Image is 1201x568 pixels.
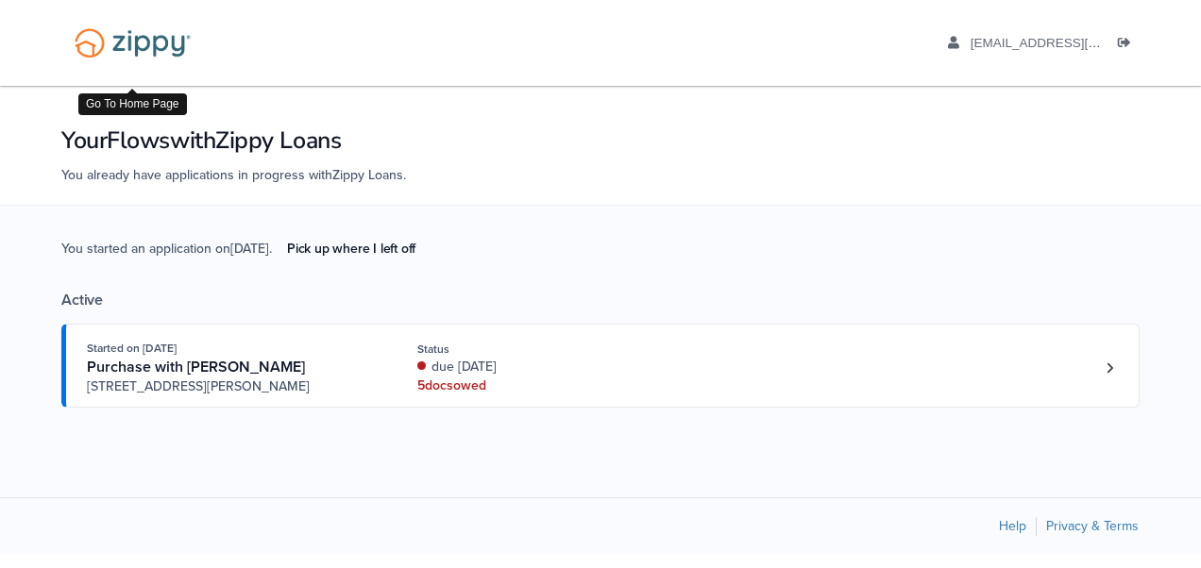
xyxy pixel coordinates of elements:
[87,358,305,376] span: Purchase with [PERSON_NAME]
[971,36,1187,50] span: jacquelinemichelle@myyahoo.com
[87,377,375,396] span: [STREET_ADDRESS][PERSON_NAME]
[1118,36,1139,55] a: Log out
[61,167,406,183] span: You already have applications in progress with Zippy Loans .
[61,291,1140,309] div: Active
[272,233,431,264] a: Pick up where I left off
[1046,518,1139,534] a: Privacy & Terms
[948,36,1187,55] a: edit profile
[417,376,669,395] div: 5 doc s owed
[1095,354,1124,382] a: Loan number 4184939
[417,341,669,358] div: Status
[87,342,177,355] span: Started on [DATE]
[417,358,669,376] div: due [DATE]
[61,125,1140,157] h1: Your Flows with Zippy Loans
[61,324,1140,408] a: Open loan 4184939
[999,518,1026,534] a: Help
[61,239,431,291] span: You started an application on [DATE] .
[62,19,203,67] img: Logo
[78,93,187,115] div: Go To Home Page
